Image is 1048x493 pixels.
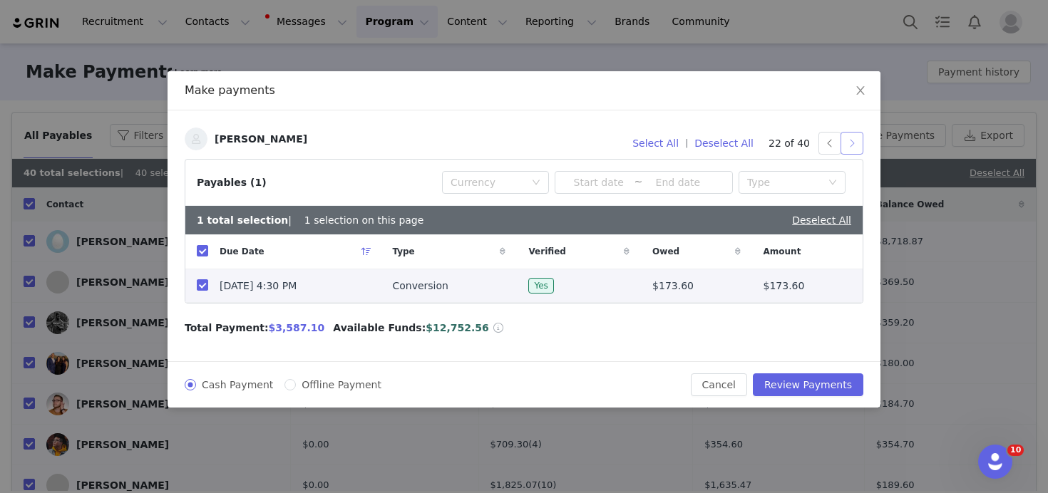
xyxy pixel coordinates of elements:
iframe: Intercom live chat [978,445,1012,479]
span: $3,587.10 [269,322,325,333]
span: Conversion [392,279,448,294]
span: Owed [652,245,679,258]
span: 10 [1007,445,1024,456]
button: Deselect All [688,132,760,155]
span: Total Payment: [185,321,269,336]
span: Type [392,245,414,258]
span: [DATE] 4:30 PM [220,279,297,294]
span: Yes [528,278,553,294]
span: $12,752.56 [426,322,489,333]
button: Review Payments [753,373,863,396]
i: icon: down [532,178,540,188]
button: Select All [626,132,685,155]
button: Close [841,71,880,111]
span: | [685,137,688,150]
div: Type [747,175,821,190]
span: Cash Payment [196,379,279,390]
i: icon: close [855,85,866,96]
span: Amount [764,245,801,258]
div: Payables (1) [197,175,267,190]
div: | 1 selection on this page [197,213,423,228]
div: Make payments [185,83,863,98]
input: Start date [563,175,634,190]
button: Cancel [691,373,747,396]
div: [PERSON_NAME] [215,133,307,145]
span: Offline Payment [296,379,387,390]
span: Available Funds: [333,321,426,336]
input: End date [642,175,713,190]
img: 2037a724-d2a9-4c02-beb2-0598b964f3b6--s.jpg [185,128,207,150]
i: icon: down [828,178,837,188]
a: Deselect All [792,214,851,226]
div: Currency [451,175,525,190]
b: 1 total selection [197,214,288,226]
span: Verified [528,245,565,258]
div: 22 of 40 [769,132,863,155]
span: $173.60 [764,279,805,294]
span: $173.60 [652,279,694,294]
article: Payables [185,159,863,303]
a: [PERSON_NAME] [185,128,307,150]
span: Due Date [220,245,264,258]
